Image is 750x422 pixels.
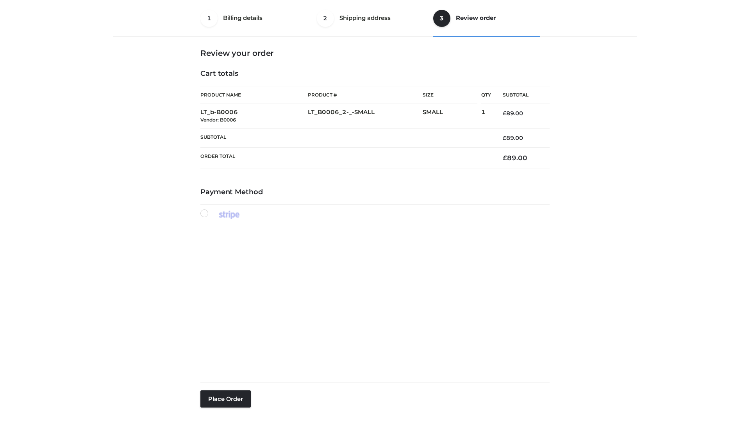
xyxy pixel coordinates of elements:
[308,86,423,104] th: Product #
[503,110,523,117] bdi: 89.00
[200,48,550,58] h3: Review your order
[481,104,491,129] td: 1
[491,86,550,104] th: Subtotal
[308,104,423,129] td: LT_B0006_2-_-SMALL
[503,154,527,162] bdi: 89.00
[423,104,481,129] td: SMALL
[200,104,308,129] td: LT_b-B0006
[200,128,491,147] th: Subtotal
[200,86,308,104] th: Product Name
[200,70,550,78] h4: Cart totals
[200,148,491,168] th: Order Total
[200,390,251,408] button: Place order
[503,110,506,117] span: £
[503,134,506,141] span: £
[503,134,523,141] bdi: 89.00
[423,86,477,104] th: Size
[481,86,491,104] th: Qty
[199,227,548,369] iframe: Secure payment input frame
[200,188,550,197] h4: Payment Method
[503,154,507,162] span: £
[200,117,236,123] small: Vendor: B0006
